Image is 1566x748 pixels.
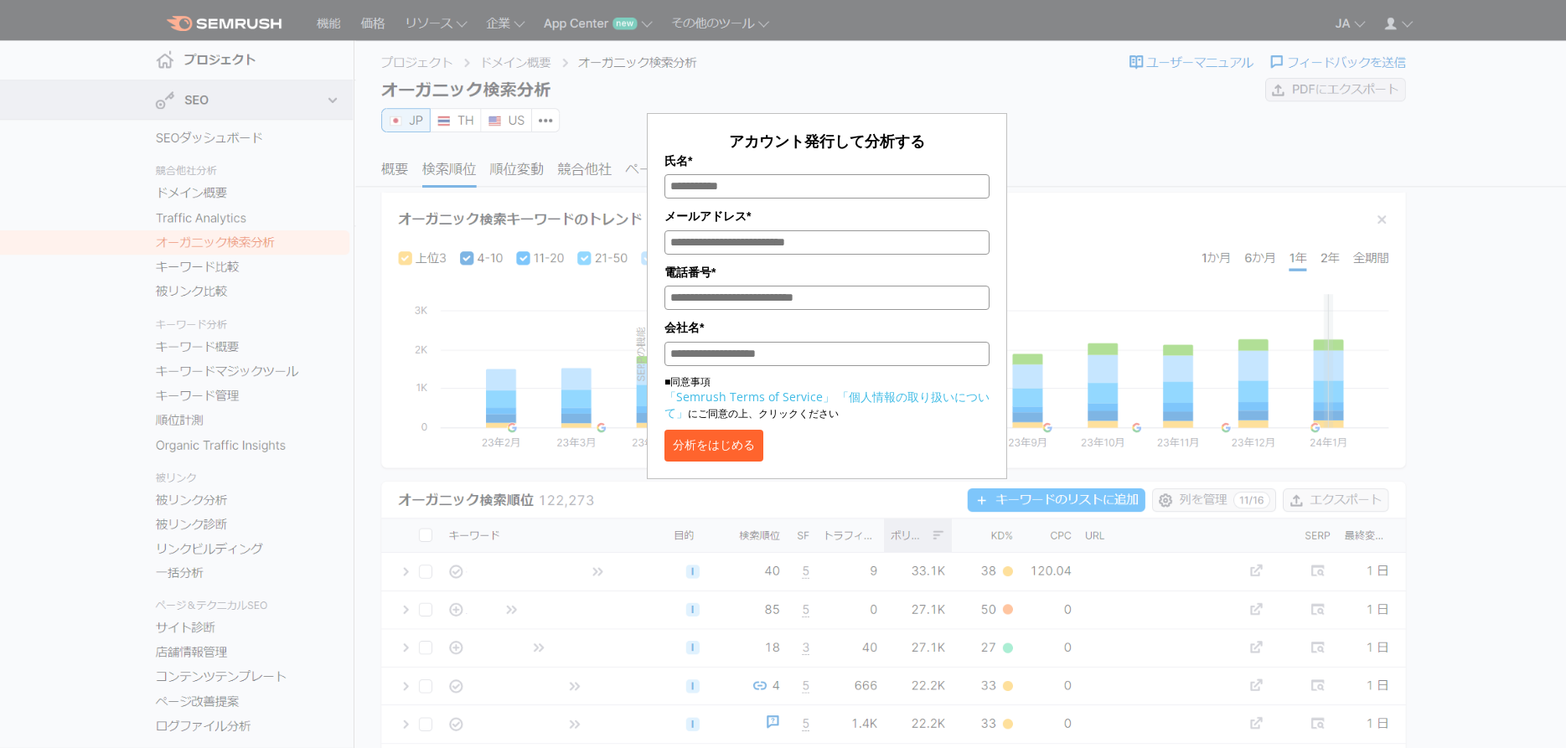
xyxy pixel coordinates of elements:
a: 「Semrush Terms of Service」 [664,389,835,405]
iframe: Help widget launcher [1417,683,1548,730]
span: アカウント発行して分析する [729,131,925,151]
p: ■同意事項 にご同意の上、クリックください [664,374,990,421]
button: 分析をはじめる [664,430,763,462]
a: 「個人情報の取り扱いについて」 [664,389,990,420]
label: メールアドレス* [664,207,990,225]
label: 電話番号* [664,263,990,281]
